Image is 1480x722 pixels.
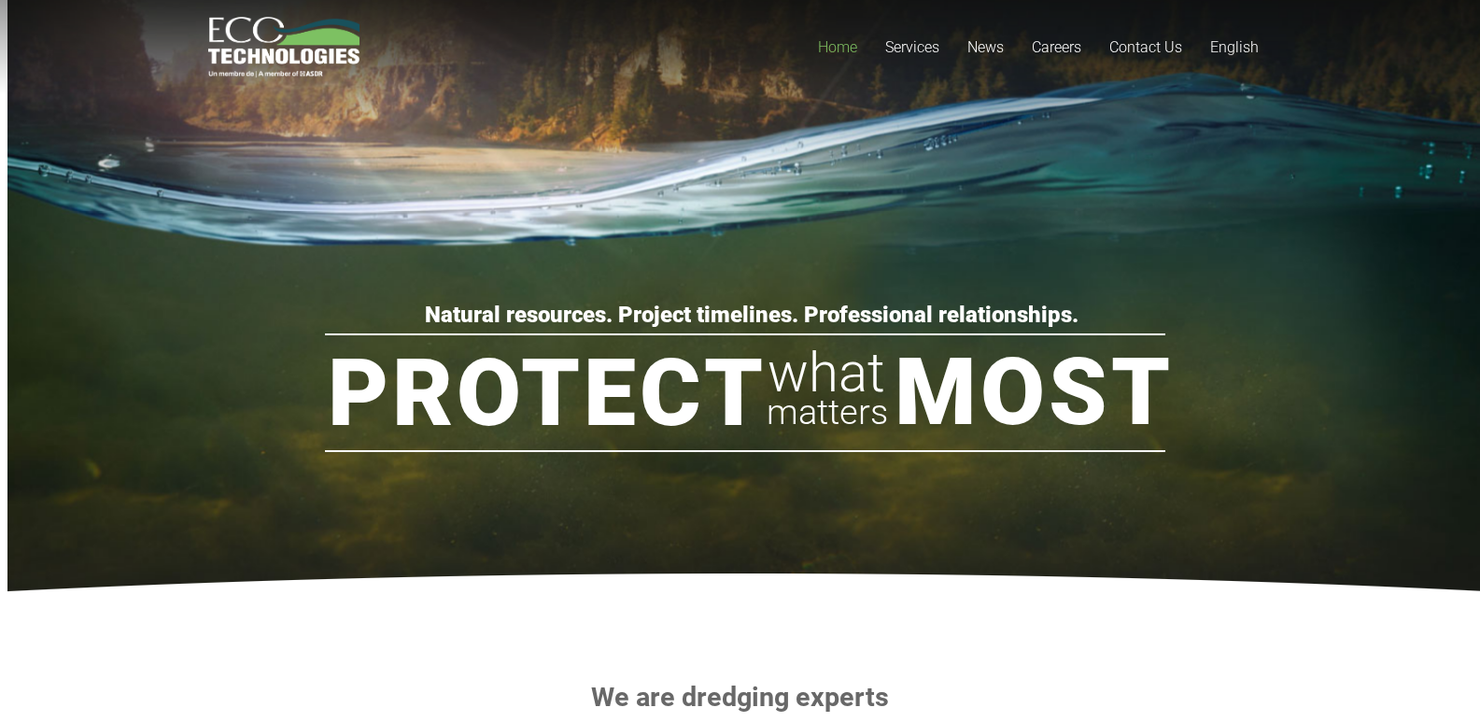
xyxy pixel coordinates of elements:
[768,346,885,400] rs-layer: what
[895,346,1174,439] rs-layer: Most
[818,38,857,56] span: Home
[1109,38,1182,56] span: Contact Us
[967,38,1004,56] span: News
[885,38,939,56] span: Services
[328,347,767,440] rs-layer: Protect
[767,385,888,439] rs-layer: matters
[1210,38,1259,56] span: English
[425,304,1078,325] rs-layer: Natural resources. Project timelines. Professional relationships.
[208,17,360,78] a: logo_EcoTech_ASDR_RGB
[591,681,889,713] strong: We are dredging experts
[1032,38,1081,56] span: Careers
